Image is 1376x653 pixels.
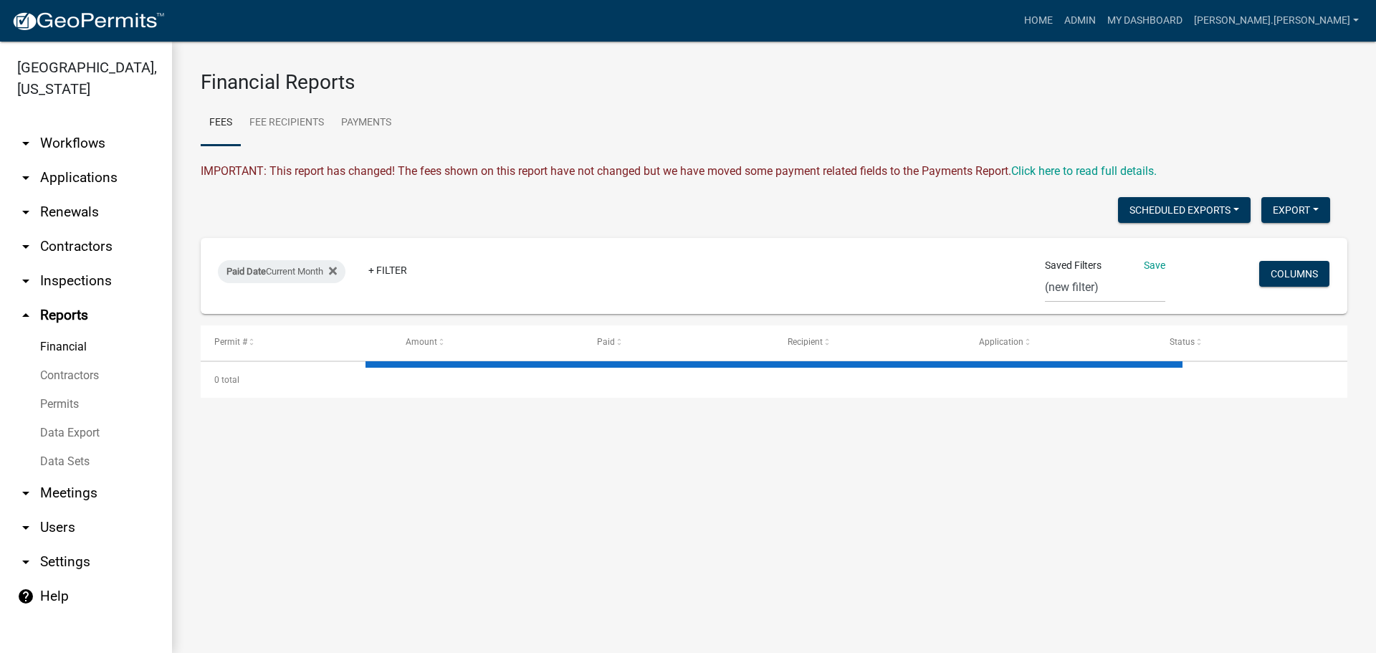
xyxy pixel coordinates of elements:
button: Export [1261,197,1330,223]
wm-modal-confirm: Upcoming Changes to Daily Fees Report [1011,164,1157,178]
i: arrow_drop_down [17,169,34,186]
i: arrow_drop_down [17,135,34,152]
a: Payments [333,100,400,146]
div: 0 total [201,362,1347,398]
i: arrow_drop_down [17,553,34,571]
div: Current Month [218,260,345,283]
datatable-header-cell: Paid [583,325,774,360]
i: arrow_drop_down [17,204,34,221]
a: Fee Recipients [241,100,333,146]
div: IMPORTANT: This report has changed! The fees shown on this report have not changed but we have mo... [201,163,1347,180]
i: arrow_drop_down [17,272,34,290]
a: Admin [1059,7,1102,34]
i: arrow_drop_up [17,307,34,324]
a: Click here to read full details. [1011,164,1157,178]
i: arrow_drop_down [17,519,34,536]
button: Scheduled Exports [1118,197,1251,223]
i: arrow_drop_down [17,238,34,255]
span: Paid Date [226,266,266,277]
span: Saved Filters [1045,258,1102,273]
a: My Dashboard [1102,7,1188,34]
i: help [17,588,34,605]
h3: Financial Reports [201,70,1347,95]
datatable-header-cell: Amount [392,325,583,360]
span: Recipient [788,337,823,347]
a: + Filter [357,257,419,283]
i: arrow_drop_down [17,485,34,502]
a: Save [1144,259,1165,271]
span: Status [1170,337,1195,347]
span: Application [979,337,1023,347]
a: Home [1018,7,1059,34]
a: Fees [201,100,241,146]
datatable-header-cell: Application [965,325,1157,360]
datatable-header-cell: Status [1156,325,1347,360]
span: Permit # [214,337,247,347]
a: [PERSON_NAME].[PERSON_NAME] [1188,7,1365,34]
span: Amount [406,337,437,347]
span: Paid [597,337,615,347]
datatable-header-cell: Recipient [774,325,965,360]
datatable-header-cell: Permit # [201,325,392,360]
button: Columns [1259,261,1329,287]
